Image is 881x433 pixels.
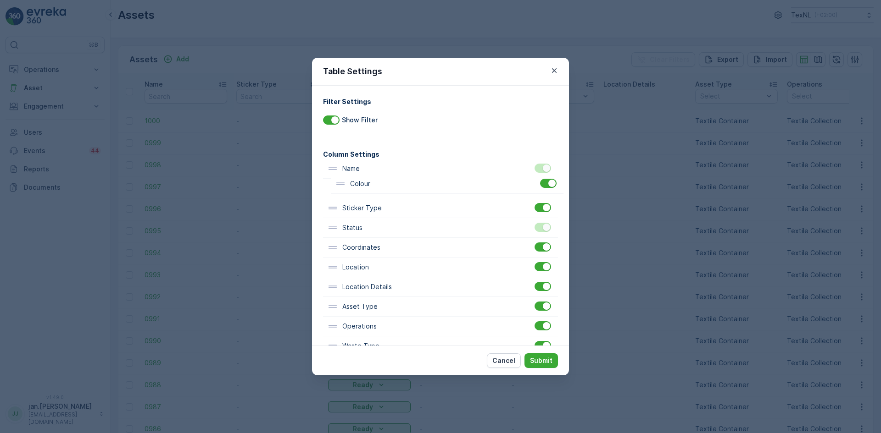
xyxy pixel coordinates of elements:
[323,97,558,106] h4: Filter Settings
[487,353,521,368] button: Cancel
[323,149,558,159] h4: Column Settings
[524,353,558,368] button: Submit
[323,65,382,78] p: Table Settings
[342,115,378,125] p: Show Filter
[530,356,552,365] p: Submit
[492,356,515,365] p: Cancel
